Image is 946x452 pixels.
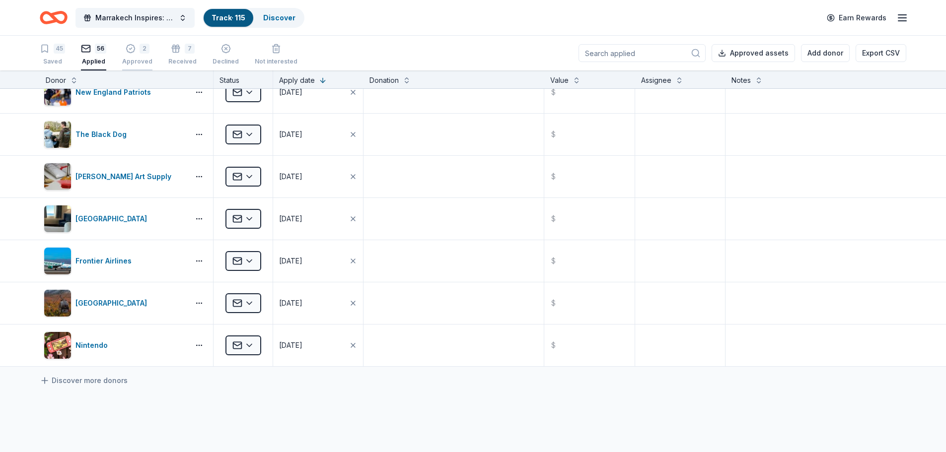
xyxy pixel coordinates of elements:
[731,74,751,86] div: Notes
[75,129,131,140] div: The Black Dog
[273,114,363,155] button: [DATE]
[40,40,65,70] button: 45Saved
[279,297,302,309] div: [DATE]
[641,74,671,86] div: Assignee
[40,375,128,387] a: Discover more donors
[168,40,197,70] button: 7Received
[203,8,304,28] button: Track· 115Discover
[44,205,71,232] img: Image for Water's Edge Resort & Spa
[40,6,68,29] a: Home
[75,339,112,351] div: Nintendo
[44,121,185,148] button: Image for The Black DogThe Black Dog
[279,255,302,267] div: [DATE]
[75,8,195,28] button: Marrakech Inspires: An Evening of Possibility Cocktail Party & Auction
[273,282,363,324] button: [DATE]
[579,44,706,62] input: Search applied
[279,74,315,86] div: Apply date
[81,40,106,70] button: 56Applied
[279,171,302,183] div: [DATE]
[255,58,297,65] div: Not interested
[75,255,136,267] div: Frontier Airlines
[44,163,185,191] button: Image for Trekell Art Supply[PERSON_NAME] Art Supply
[44,121,71,148] img: Image for The Black Dog
[122,40,152,70] button: 2Approved
[212,13,245,22] a: Track· 115
[821,9,892,27] a: Earn Rewards
[75,297,151,309] div: [GEOGRAPHIC_DATA]
[75,213,151,225] div: [GEOGRAPHIC_DATA]
[168,58,197,65] div: Received
[273,71,363,113] button: [DATE]
[856,44,906,62] button: Export CSV
[185,44,195,54] div: 7
[75,171,175,183] div: [PERSON_NAME] Art Supply
[369,74,399,86] div: Donation
[54,44,65,54] div: 45
[273,240,363,282] button: [DATE]
[44,290,71,317] img: Image for Loon Mountain Resort
[801,44,850,62] button: Add donor
[75,86,155,98] div: New England Patriots
[213,40,239,70] button: Declined
[44,331,185,359] button: Image for NintendoNintendo
[44,78,185,106] button: Image for New England PatriotsNew England Patriots
[40,58,65,65] div: Saved
[214,70,273,88] div: Status
[95,44,106,54] div: 56
[44,332,71,359] img: Image for Nintendo
[255,40,297,70] button: Not interested
[279,129,302,140] div: [DATE]
[550,74,569,86] div: Value
[273,324,363,366] button: [DATE]
[273,198,363,240] button: [DATE]
[273,156,363,197] button: [DATE]
[44,205,185,233] button: Image for Water's Edge Resort & Spa[GEOGRAPHIC_DATA]
[44,79,71,106] img: Image for New England Patriots
[279,213,302,225] div: [DATE]
[122,58,152,65] div: Approved
[213,58,239,65] div: Declined
[44,247,185,275] button: Image for Frontier AirlinesFrontier Airlines
[44,289,185,317] button: Image for Loon Mountain Resort[GEOGRAPHIC_DATA]
[712,44,795,62] button: Approved assets
[44,248,71,274] img: Image for Frontier Airlines
[263,13,295,22] a: Discover
[81,58,106,65] div: Applied
[279,86,302,98] div: [DATE]
[46,74,66,86] div: Donor
[95,12,175,24] span: Marrakech Inspires: An Evening of Possibility Cocktail Party & Auction
[279,339,302,351] div: [DATE]
[140,44,149,54] div: 2
[44,163,71,190] img: Image for Trekell Art Supply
